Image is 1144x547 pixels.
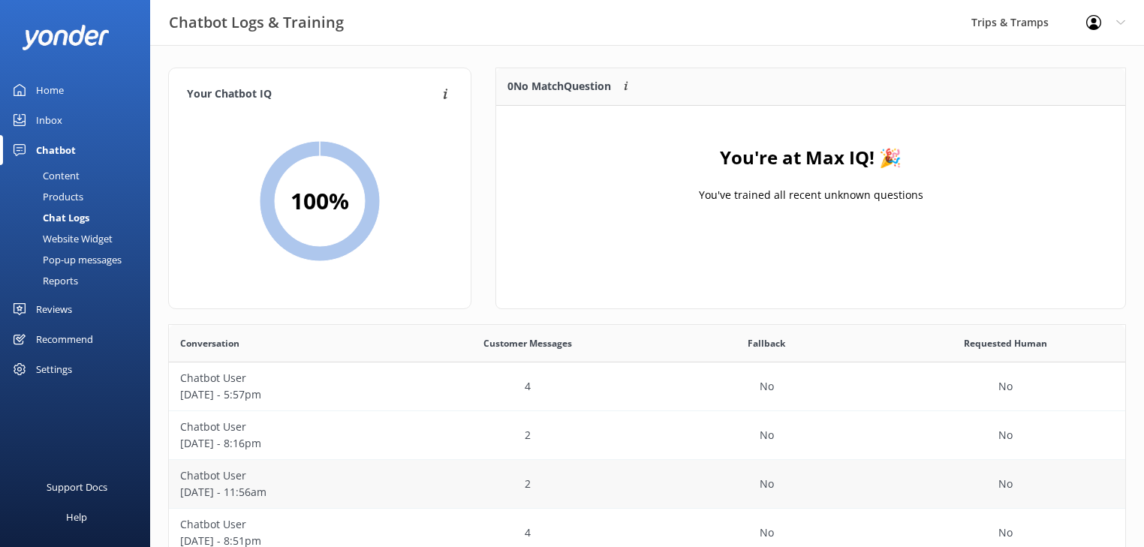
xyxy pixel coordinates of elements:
div: Home [36,75,64,105]
div: Pop-up messages [9,249,122,270]
a: Content [9,165,150,186]
p: No [998,476,1013,492]
h3: Chatbot Logs & Training [169,11,344,35]
p: 0 No Match Question [507,78,611,95]
div: Support Docs [47,472,107,502]
p: No [998,524,1013,541]
p: No [998,378,1013,395]
div: Inbox [36,105,62,135]
span: Customer Messages [483,336,572,350]
div: row [169,362,1125,411]
div: Products [9,186,83,207]
div: Content [9,165,80,186]
h4: Your Chatbot IQ [187,86,438,103]
div: Chatbot [36,135,76,165]
h4: You're at Max IQ! 🎉 [720,143,902,172]
div: row [169,460,1125,509]
p: No [760,427,774,443]
a: Pop-up messages [9,249,150,270]
p: Chatbot User [180,516,397,533]
p: [DATE] - 8:16pm [180,435,397,452]
p: No [760,476,774,492]
div: Settings [36,354,72,384]
span: Requested Human [964,336,1047,350]
a: Products [9,186,150,207]
span: Fallback [748,336,785,350]
div: row [169,411,1125,460]
p: [DATE] - 11:56am [180,484,397,500]
p: 4 [525,378,531,395]
p: 2 [525,427,531,443]
img: yonder-white-logo.png [23,25,109,50]
p: Chatbot User [180,370,397,386]
div: Recommend [36,324,93,354]
div: Reviews [36,294,72,324]
p: No [760,524,774,541]
p: 4 [525,524,531,541]
p: [DATE] - 5:57pm [180,386,397,403]
span: Conversation [180,336,239,350]
p: You've trained all recent unknown questions [698,187,923,203]
p: No [998,427,1013,443]
a: Website Widget [9,228,150,249]
p: Chatbot User [180,419,397,435]
a: Reports [9,270,150,291]
div: Help [66,502,87,532]
div: Website Widget [9,228,113,249]
h2: 100 % [291,183,349,219]
p: No [760,378,774,395]
p: Chatbot User [180,467,397,484]
div: grid [496,106,1125,256]
div: Chat Logs [9,207,89,228]
a: Chat Logs [9,207,150,228]
div: Reports [9,270,78,291]
p: 2 [525,476,531,492]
